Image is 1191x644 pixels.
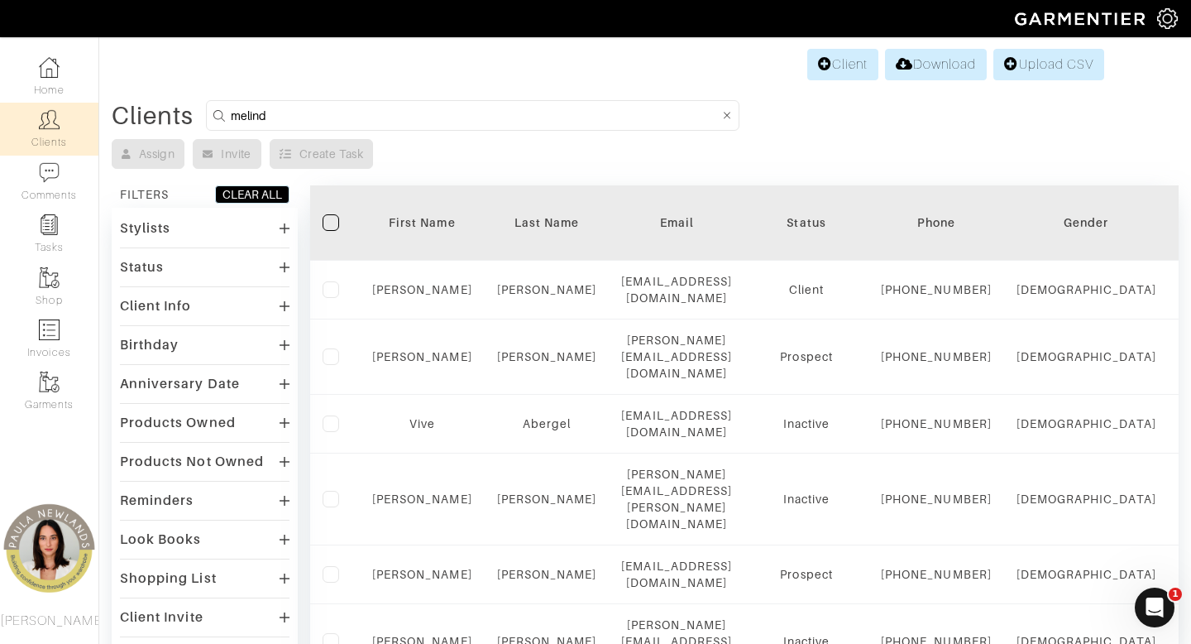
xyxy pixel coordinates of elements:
[1016,281,1156,298] div: [DEMOGRAPHIC_DATA]
[485,185,610,261] th: Toggle SortBy
[881,281,992,298] div: [PHONE_NUMBER]
[1016,491,1156,507] div: [DEMOGRAPHIC_DATA]
[881,416,992,432] div: [PHONE_NUMBER]
[757,281,856,298] div: Client
[39,57,60,78] img: dashboard-icon-dbcd8f5a0b271acd01030246c82b418ddd0df26cd7fceb0bd07c9910d44c42f6.png
[621,332,732,382] div: [PERSON_NAME][EMAIL_ADDRESS][DOMAIN_NAME]
[39,214,60,235] img: reminder-icon-8004d30b9f0a5d33ae49ab947aed9ed385cf756f9e5892f1edd6e32f2345188e.png
[1135,588,1174,627] iframe: Intercom live chat
[1004,185,1169,261] th: Toggle SortBy
[1007,4,1157,33] img: garmentier-logo-header-white-b43fb05a5012e4ada735d5af1a66efaba907eab6374d6393d1fbf88cb4ef424d.png
[497,350,597,363] a: [PERSON_NAME]
[744,185,868,261] th: Toggle SortBy
[881,348,992,365] div: [PHONE_NUMBER]
[231,105,720,126] input: Search by name, email, phone, city, or state
[120,493,194,509] div: Reminders
[1169,588,1182,601] span: 1
[120,570,217,587] div: Shopping List
[372,350,472,363] a: [PERSON_NAME]
[993,49,1104,80] a: Upload CSV
[372,214,472,231] div: First Name
[497,568,597,581] a: [PERSON_NAME]
[807,49,878,80] a: Client
[1157,8,1178,29] img: gear-icon-white-bd11855cb880d31180b6d7d6211b90ccbf57a29d726f0c71d8c61bd08dd39cc2.png
[497,493,597,506] a: [PERSON_NAME]
[120,454,264,470] div: Products Not Owned
[497,283,597,296] a: [PERSON_NAME]
[215,185,289,204] button: CLEAR ALL
[621,558,732,591] div: [EMAIL_ADDRESS][DOMAIN_NAME]
[757,214,856,231] div: Status
[621,407,732,440] div: [EMAIL_ADDRESS][DOMAIN_NAME]
[757,566,856,583] div: Prospect
[523,417,571,430] a: Abergel
[39,320,60,340] img: orders-icon-0abe47150d42831381b5fb84f609e132dff9fe21cb692f30cb5eec754e2cba89.png
[621,214,732,231] div: Email
[372,568,472,581] a: [PERSON_NAME]
[112,108,194,124] div: Clients
[757,491,856,507] div: Inactive
[621,273,732,306] div: [EMAIL_ADDRESS][DOMAIN_NAME]
[757,416,856,432] div: Inactive
[372,283,472,296] a: [PERSON_NAME]
[409,417,435,430] a: Vive
[372,493,472,506] a: [PERSON_NAME]
[757,348,856,365] div: Prospect
[120,415,236,431] div: Products Owned
[1016,214,1156,231] div: Gender
[1016,566,1156,583] div: [DEMOGRAPHIC_DATA]
[497,214,597,231] div: Last Name
[621,466,732,532] div: [PERSON_NAME][EMAIL_ADDRESS][PERSON_NAME][DOMAIN_NAME]
[222,186,282,203] div: CLEAR ALL
[39,372,60,392] img: garments-icon-b7da505a4dc4fd61783c78ac3ca0ef83fa9d6f193b1c9dc38574b1d14d53ca28.png
[120,220,170,237] div: Stylists
[881,566,992,583] div: [PHONE_NUMBER]
[39,109,60,130] img: clients-icon-6bae9207a08558b7cb47a8932f037763ab4055f8c8b6bfacd5dc20c3e0201464.png
[120,531,202,548] div: Look Books
[1016,348,1156,365] div: [DEMOGRAPHIC_DATA]
[360,185,485,261] th: Toggle SortBy
[39,162,60,183] img: comment-icon-a0a6a9ef722e966f86d9cbdc48e553b5cf19dbc54f86b18d962a5391bc8f6eb6.png
[120,298,192,315] div: Client Info
[885,49,987,80] a: Download
[881,491,992,507] div: [PHONE_NUMBER]
[120,186,169,203] div: FILTERS
[881,214,992,231] div: Phone
[120,376,240,392] div: Anniversary Date
[39,267,60,288] img: garments-icon-b7da505a4dc4fd61783c78ac3ca0ef83fa9d6f193b1c9dc38574b1d14d53ca28.png
[120,337,179,353] div: Birthday
[1016,416,1156,432] div: [DEMOGRAPHIC_DATA]
[120,259,164,276] div: Status
[120,609,203,626] div: Client Invite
